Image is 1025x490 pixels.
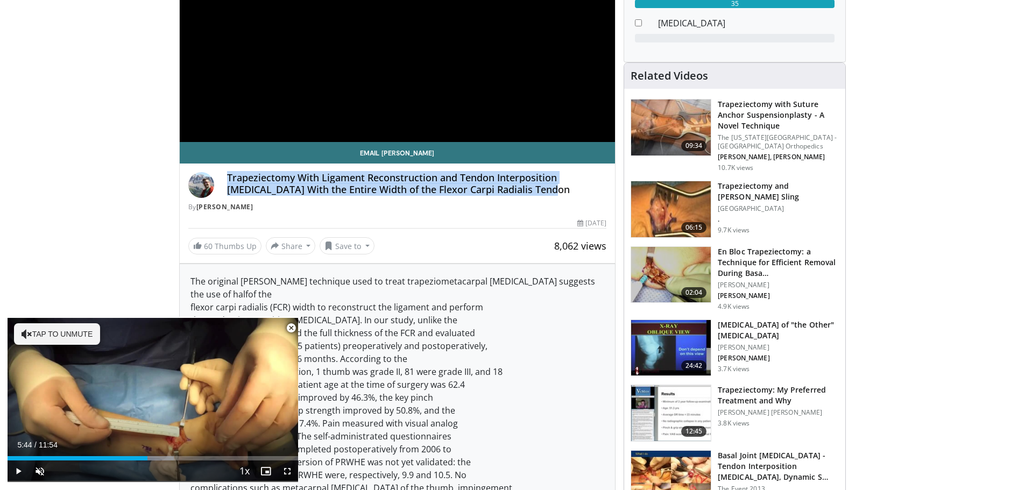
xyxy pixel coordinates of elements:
[631,320,711,376] img: 09e868cb-fe32-49e2-90a1-f0e069513119.150x105_q85_crop-smart_upscale.jpg
[234,460,255,482] button: Playback Rate
[266,237,316,254] button: Share
[718,164,753,172] p: 10.7K views
[718,153,839,161] p: [PERSON_NAME], [PERSON_NAME]
[718,133,839,151] p: The [US_STATE][GEOGRAPHIC_DATA] - [GEOGRAPHIC_DATA] Orthopedics
[188,238,261,254] a: 60 Thumbs Up
[718,385,839,406] h3: Trapeziectomy: My Preferred Treatment and Why
[631,246,839,311] a: 02:04 En Bloc Trapeziectomy: a Technique for Efficient Removal During Basa… [PERSON_NAME] [PERSON...
[718,215,839,224] p: .
[631,69,708,82] h4: Related Videos
[718,226,750,235] p: 9.7K views
[277,460,298,482] button: Fullscreen
[718,181,839,202] h3: Trapeziectomy and [PERSON_NAME] Sling
[718,246,839,279] h3: En Bloc Trapeziectomy: a Technique for Efficient Removal During Basa…
[718,319,839,341] h3: [MEDICAL_DATA] of "the Other" [MEDICAL_DATA]
[554,239,606,252] span: 8,062 views
[718,99,839,131] h3: Trapeziectomy with Suture Anchor Suspensionplasty - A Novel Technique
[631,181,711,237] img: trapeziectomy_voice_100005030_3.jpg.150x105_q85_crop-smart_upscale.jpg
[320,237,374,254] button: Save to
[631,99,839,172] a: 09:34 Trapeziectomy with Suture Anchor Suspensionplasty - A Novel Technique The [US_STATE][GEOGRA...
[180,142,616,164] a: Email [PERSON_NAME]
[631,181,839,238] a: 06:15 Trapeziectomy and [PERSON_NAME] Sling [GEOGRAPHIC_DATA] . 9.7K views
[718,408,839,417] p: [PERSON_NAME] [PERSON_NAME]
[255,460,277,482] button: Enable picture-in-picture mode
[631,385,839,442] a: 12:45 Trapeziectomy: My Preferred Treatment and Why [PERSON_NAME] [PERSON_NAME] 3.8K views
[631,319,839,377] a: 24:42 [MEDICAL_DATA] of "the Other" [MEDICAL_DATA] [PERSON_NAME] [PERSON_NAME] 3.7K views
[8,456,298,460] div: Progress Bar
[188,172,214,198] img: Avatar
[718,343,839,352] p: [PERSON_NAME]
[34,441,37,449] span: /
[681,360,707,371] span: 24:42
[8,317,298,482] video-js: Video Player
[718,204,839,213] p: [GEOGRAPHIC_DATA]
[718,450,839,482] h3: Basal Joint [MEDICAL_DATA] - Tendon Interposition [MEDICAL_DATA], Dynamic S…
[14,323,100,345] button: Tap to unmute
[681,140,707,151] span: 09:34
[227,172,607,195] h4: Trapeziectomy With Ligament Reconstruction and Tendon Interposition [MEDICAL_DATA] With the Entir...
[577,218,606,228] div: [DATE]
[631,247,711,303] img: adccc3c3-27a2-414b-8990-1ed5991eef91.150x105_q85_crop-smart_upscale.jpg
[29,460,51,482] button: Unmute
[681,287,707,298] span: 02:04
[718,281,839,289] p: [PERSON_NAME]
[631,100,711,155] img: 1e56fb93-9923-46c5-95db-3805b87b86e9.150x105_q85_crop-smart_upscale.jpg
[681,222,707,233] span: 06:15
[8,460,29,482] button: Play
[631,385,711,441] img: FZUcRHgrY5h1eNdH4xMDoxOjB1O8AjAz.150x105_q85_crop-smart_upscale.jpg
[196,202,253,211] a: [PERSON_NAME]
[681,426,707,437] span: 12:45
[39,441,58,449] span: 11:54
[718,354,839,363] p: [PERSON_NAME]
[188,202,607,212] div: By
[17,441,32,449] span: 5:44
[718,302,750,311] p: 4.9K views
[204,241,213,251] span: 60
[718,365,750,373] p: 3.7K views
[650,17,843,30] dd: [MEDICAL_DATA]
[718,419,750,428] p: 3.8K views
[718,292,839,300] p: [PERSON_NAME]
[280,317,302,339] button: Close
